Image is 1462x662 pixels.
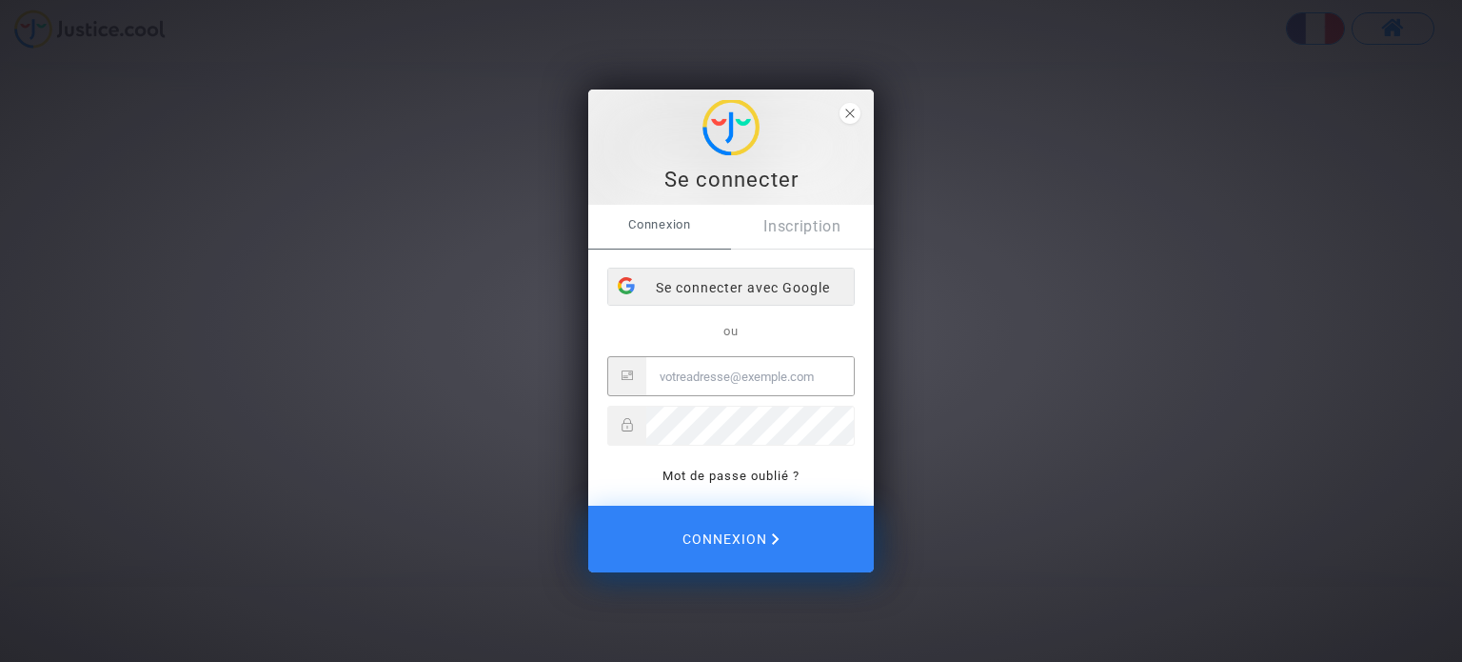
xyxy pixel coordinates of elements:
button: Connexion [588,506,874,572]
div: Se connecter [599,166,863,194]
a: Inscription [731,205,874,249]
a: Mot de passe oublié ? [662,469,800,483]
span: Connexion [682,519,780,559]
span: close [840,103,860,124]
span: ou [723,324,739,338]
input: Email [646,357,854,395]
input: Password [646,407,854,445]
div: Se connecter avec Google [608,269,854,307]
span: Connexion [588,205,731,245]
